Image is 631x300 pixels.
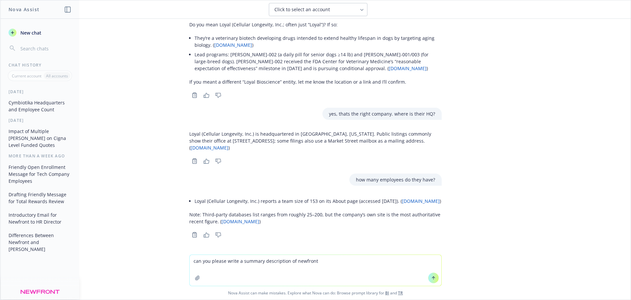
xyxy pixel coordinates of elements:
[214,42,252,48] a: [DOMAIN_NAME]
[6,189,74,207] button: Drafting Friendly Message for Total Rewards Review
[402,198,440,204] a: [DOMAIN_NAME]
[213,156,223,166] button: Thumbs down
[356,176,435,183] p: how many employees do they have?
[190,255,441,286] textarea: can you please write a summary description of newfront
[1,153,79,159] div: More than a week ago
[329,110,435,117] p: yes, thats the right company. where is their HQ?
[389,65,427,71] a: [DOMAIN_NAME]
[192,232,198,238] svg: Copy to clipboard
[6,97,74,115] button: Cymbiotika Headquarters and Employee Count
[189,78,442,85] p: If you meant a different “Loyal Bioscience” entity, let me know the location or a link and I’ll c...
[6,162,74,186] button: Friendly Open Enrollment Message for Tech Company Employees
[1,118,79,123] div: [DATE]
[274,6,330,13] span: Click to select an account
[195,50,442,73] li: Lead programs: [PERSON_NAME]-002 (a daily pill for senior dogs ≥14 lb) and [PERSON_NAME]-001/003 ...
[269,3,367,16] button: Click to select an account
[192,92,198,98] svg: Copy to clipboard
[1,89,79,95] div: [DATE]
[46,73,68,79] p: All accounts
[222,218,259,225] a: [DOMAIN_NAME]
[191,145,228,151] a: [DOMAIN_NAME]
[19,29,41,36] span: New chat
[189,130,442,151] p: Loyal (Cellular Longevity, Inc.) is headquartered in [GEOGRAPHIC_DATA], [US_STATE]. Public listin...
[195,33,442,50] li: They’re a veterinary biotech developing drugs intended to extend healthy lifespan in dogs by targ...
[6,126,74,150] button: Impact of Multiple [PERSON_NAME] on Cigna Level Funded Quotes
[192,158,198,164] svg: Copy to clipboard
[213,230,223,239] button: Thumbs down
[6,230,74,255] button: Differences Between Newfront and [PERSON_NAME]
[398,290,403,296] a: TR
[3,286,628,300] span: Nova Assist can make mistakes. Explore what Nova can do: Browse prompt library for and
[6,209,74,227] button: Introductory Email for Newfront to HR Director
[213,91,223,100] button: Thumbs down
[1,62,79,68] div: Chat History
[189,211,442,225] p: Note: Third‑party databases list ranges from roughly 25–200, but the company’s own site is the mo...
[12,73,41,79] p: Current account
[189,21,442,28] p: Do you mean Loyal (Cellular Longevity, Inc.; often just “Loyal”)? If so:
[385,290,389,296] a: BI
[9,6,39,13] h1: Nova Assist
[19,44,71,53] input: Search chats
[6,27,74,39] button: New chat
[195,196,442,206] li: Loyal (Cellular Longevity, Inc.) reports a team size of 153 on its About page (accessed [DATE]). ( )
